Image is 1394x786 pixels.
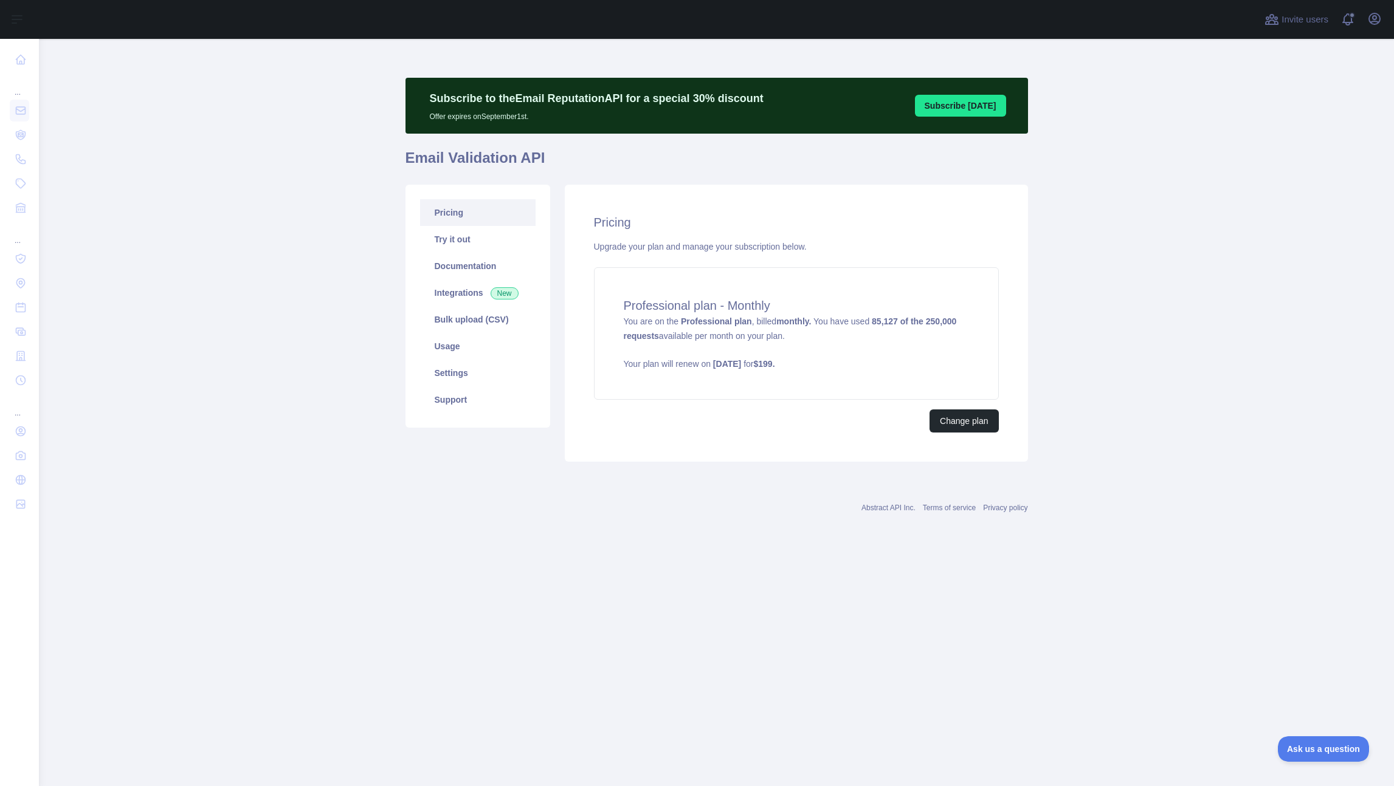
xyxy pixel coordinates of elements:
a: Support [420,386,536,413]
a: Usage [420,333,536,360]
span: Invite users [1282,13,1328,27]
button: Change plan [930,409,998,432]
div: Upgrade your plan and manage your subscription below. [594,241,999,253]
a: Terms of service [923,504,976,512]
a: Abstract API Inc. [861,504,916,512]
a: Integrations New [420,279,536,306]
p: Subscribe to the Email Reputation API for a special 30 % discount [430,90,764,107]
strong: [DATE] [713,359,741,369]
a: Bulk upload (CSV) [420,306,536,333]
h2: Pricing [594,214,999,231]
strong: $ 199 . [754,359,775,369]
p: Your plan will renew on for [624,358,969,370]
div: ... [10,394,29,418]
div: ... [10,73,29,97]
button: Invite users [1262,10,1331,29]
h4: Professional plan - Monthly [624,297,969,314]
a: Privacy policy [983,504,1027,512]
strong: Professional plan [681,316,752,326]
iframe: Toggle Customer Support [1278,736,1370,762]
span: New [491,287,519,299]
a: Documentation [420,253,536,279]
a: Try it out [420,226,536,253]
h1: Email Validation API [405,148,1028,177]
p: Offer expires on September 1st. [430,107,764,121]
a: Settings [420,360,536,386]
a: Pricing [420,199,536,226]
div: ... [10,221,29,245]
button: Subscribe [DATE] [915,95,1006,117]
strong: monthly. [776,316,811,326]
span: You are on the , billed You have used available per month on your plan. [624,316,969,370]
